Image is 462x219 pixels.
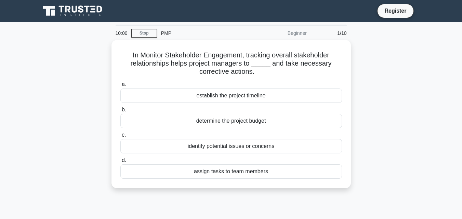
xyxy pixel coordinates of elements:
div: 1/10 [311,26,351,40]
div: 10:00 [111,26,131,40]
a: Register [380,6,410,15]
h5: In Monitor Stakeholder Engagement, tracking overall stakeholder relationships helps project manag... [120,51,343,76]
div: PMP [157,26,251,40]
a: Stop [131,29,157,38]
span: d. [122,157,126,163]
span: c. [122,132,126,138]
span: a. [122,81,126,87]
div: determine the project budget [120,114,342,128]
div: identify potential issues or concerns [120,139,342,153]
div: establish the project timeline [120,88,342,103]
div: assign tasks to team members [120,164,342,179]
span: b. [122,107,126,112]
div: Beginner [251,26,311,40]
